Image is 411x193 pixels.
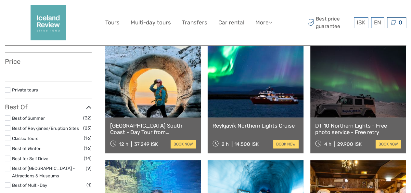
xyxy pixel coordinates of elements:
[324,141,331,147] span: 4 h
[12,183,47,188] a: Best of Multi-Day
[84,134,92,142] span: (16)
[357,19,365,26] span: ISK
[222,141,229,147] span: 2 h
[12,166,75,178] a: Best of [GEOGRAPHIC_DATA] - Attractions & Museums
[306,15,352,30] span: Best price guarantee
[255,18,272,27] a: More
[371,17,384,28] div: EN
[273,140,299,148] a: book now
[84,155,92,162] span: (14)
[182,18,207,27] a: Transfers
[31,5,66,40] img: 2352-2242c590-57d0-4cbf-9375-f685811e12ac_logo_big.png
[5,103,92,111] h3: Best Of
[86,165,92,172] span: (9)
[12,136,38,141] a: Classic Tours
[105,18,120,27] a: Tours
[119,141,128,147] span: 12 h
[212,122,298,129] a: Reykjavík Northern Lights Cruise
[83,124,92,132] span: (23)
[171,140,196,148] a: book now
[110,122,196,136] a: [GEOGRAPHIC_DATA] South Coast - Day Tour from [GEOGRAPHIC_DATA]
[12,156,48,161] a: Best for Self Drive
[398,19,403,26] span: 0
[5,58,92,65] h3: Price
[134,141,158,147] div: 37.249 ISK
[235,141,259,147] div: 14.500 ISK
[12,87,38,92] a: Private tours
[12,146,41,151] a: Best of Winter
[131,18,171,27] a: Multi-day tours
[84,145,92,152] span: (16)
[12,116,45,121] a: Best of Summer
[315,122,401,136] a: DT 10 Northern Lights - Free photo service - Free retry
[337,141,362,147] div: 29.900 ISK
[83,114,92,122] span: (32)
[218,18,244,27] a: Car rental
[86,181,92,189] span: (1)
[12,126,79,131] a: Best of Reykjanes/Eruption Sites
[376,140,401,148] a: book now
